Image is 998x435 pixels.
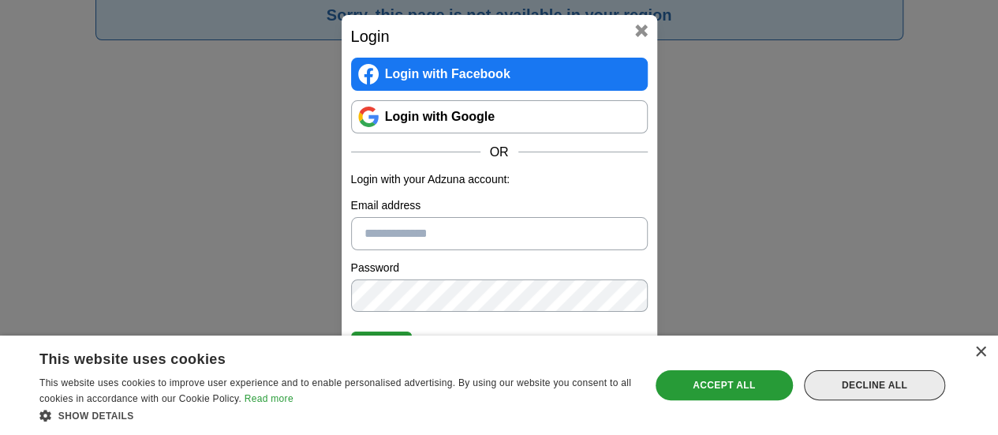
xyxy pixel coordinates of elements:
[656,370,793,400] div: Accept all
[351,24,648,48] h2: Login
[480,143,518,162] span: OR
[351,260,648,276] label: Password
[351,58,648,91] a: Login with Facebook
[425,331,565,357] div: No account?
[351,197,648,214] label: Email address
[39,345,592,369] div: This website uses cookies
[245,393,293,404] a: Read more, opens a new window
[351,100,648,133] a: Login with Google
[804,370,945,400] div: Decline all
[58,411,134,422] span: Show details
[351,332,413,365] button: Login
[39,407,632,423] div: Show details
[39,377,631,404] span: This website uses cookies to improve user experience and to enable personalised advertising. By u...
[974,347,986,358] div: Close
[351,171,648,188] p: Login with your Adzuna account:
